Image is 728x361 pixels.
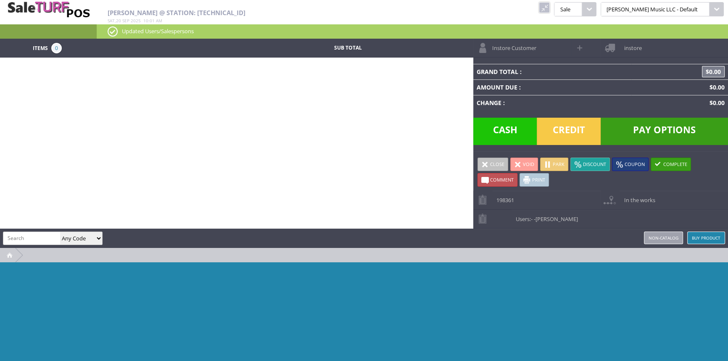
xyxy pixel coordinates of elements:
[3,232,60,244] input: Search
[488,39,536,52] span: Instore Customer
[687,232,725,244] a: Buy Product
[284,43,411,53] td: Sub Total
[156,18,162,24] span: am
[620,191,655,204] span: In the works
[540,158,568,171] a: Park
[644,232,683,244] a: Non-catalog
[612,158,649,171] a: Coupon
[570,158,610,171] a: Discount
[143,18,148,24] span: 10
[651,158,691,171] a: Complete
[33,43,48,52] span: Items
[477,158,508,171] a: Close
[108,18,162,24] span: , :
[131,18,141,24] span: 2025
[473,79,632,95] td: Amount Due :
[473,118,537,145] span: Cash
[51,43,62,53] span: 0
[473,95,632,111] td: Change :
[531,215,533,223] span: -
[601,118,728,145] span: Pay Options
[108,9,472,16] h2: [PERSON_NAME] @ Station: [TECHNICAL_ID]
[108,18,115,24] span: Sat
[537,118,601,145] span: Credit
[108,26,717,36] p: Updated Users/Salespersons
[601,2,710,16] span: [PERSON_NAME] Music LLC - Default
[510,158,538,171] a: Void
[512,210,578,223] span: Users:
[122,18,129,24] span: Sep
[706,99,725,107] span: $0.00
[492,191,514,204] span: 198361
[620,39,641,52] span: instore
[116,18,121,24] span: 20
[150,18,155,24] span: 01
[702,66,725,77] span: $0.00
[534,215,578,223] span: -[PERSON_NAME]
[706,83,725,91] span: $0.00
[554,2,582,16] span: Sale
[490,177,514,183] span: Comment
[473,64,632,79] td: Grand Total :
[520,173,549,187] a: Print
